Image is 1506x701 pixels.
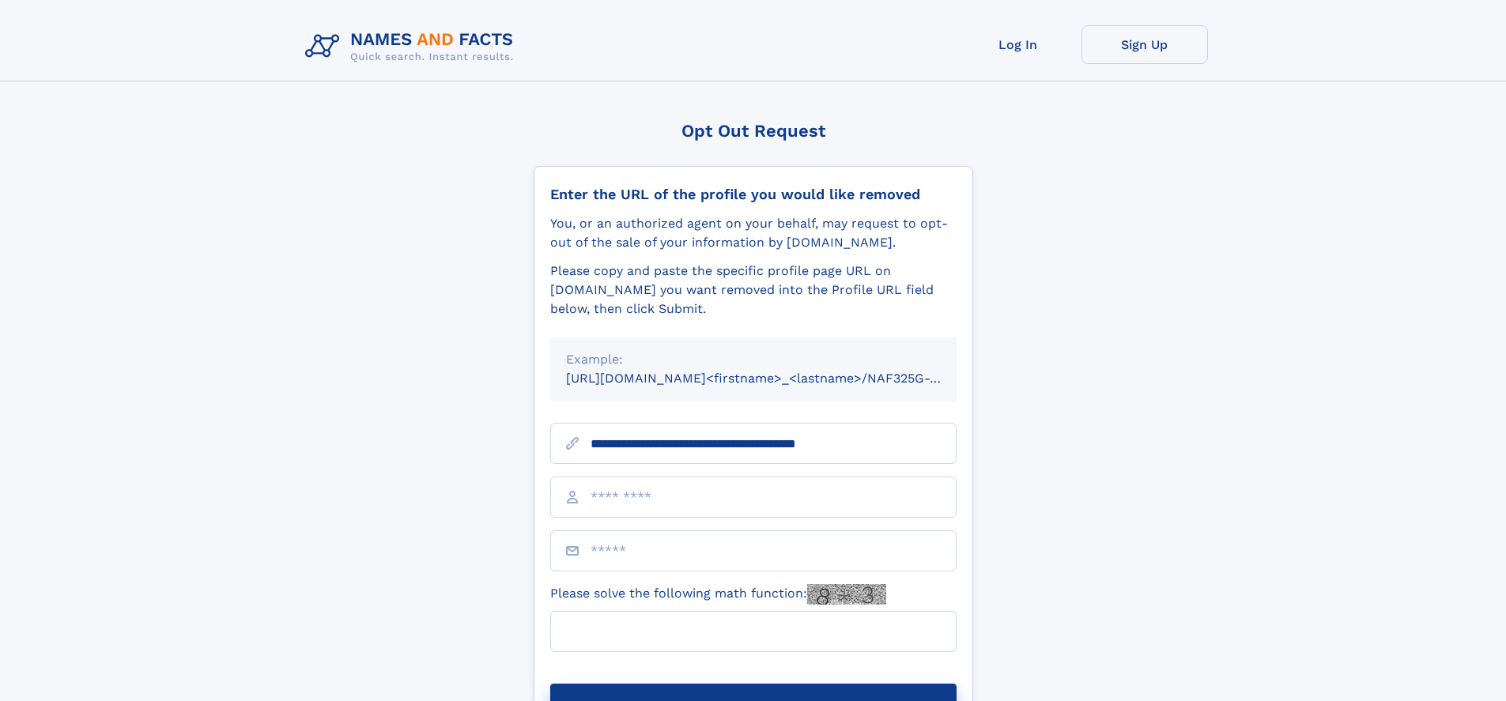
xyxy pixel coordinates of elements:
a: Sign Up [1081,25,1208,64]
a: Log In [955,25,1081,64]
div: Please copy and paste the specific profile page URL on [DOMAIN_NAME] you want removed into the Pr... [550,262,957,318]
small: [URL][DOMAIN_NAME]<firstname>_<lastname>/NAF325G-xxxxxxxx [566,371,987,386]
div: Example: [566,350,941,369]
div: Opt Out Request [534,121,973,141]
div: You, or an authorized agent on your behalf, may request to opt-out of the sale of your informatio... [550,214,957,252]
div: Enter the URL of the profile you would like removed [550,186,957,203]
label: Please solve the following math function: [550,584,886,605]
img: Logo Names and Facts [299,25,527,68]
